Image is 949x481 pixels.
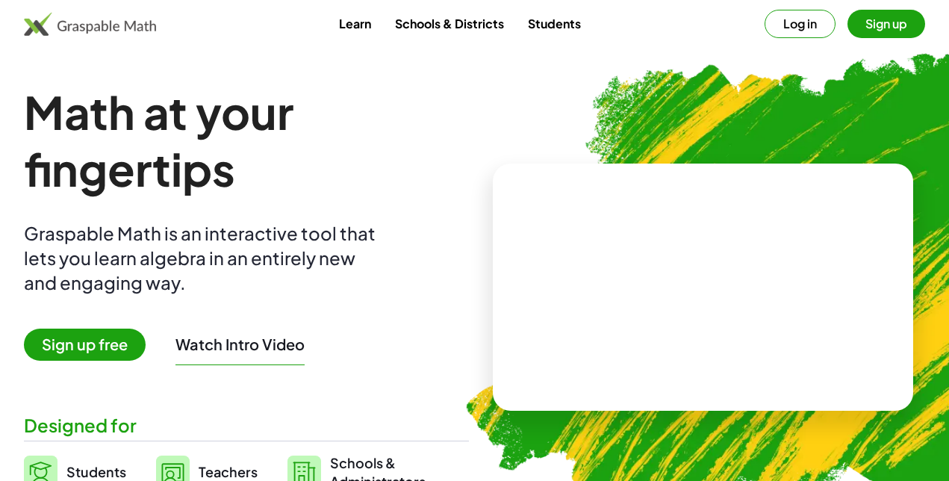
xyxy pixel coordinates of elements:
button: Sign up [847,10,925,38]
span: Students [66,463,126,480]
span: Sign up free [24,329,146,361]
div: Designed for [24,413,469,438]
a: Students [516,10,593,37]
a: Learn [327,10,383,37]
video: What is this? This is dynamic math notation. Dynamic math notation plays a central role in how Gr... [591,232,815,344]
a: Schools & Districts [383,10,516,37]
h1: Math at your fingertips [24,84,469,197]
div: Graspable Math is an interactive tool that lets you learn algebra in an entirely new and engaging... [24,221,382,295]
span: Teachers [199,463,258,480]
button: Watch Intro Video [175,335,305,354]
button: Log in [765,10,836,38]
